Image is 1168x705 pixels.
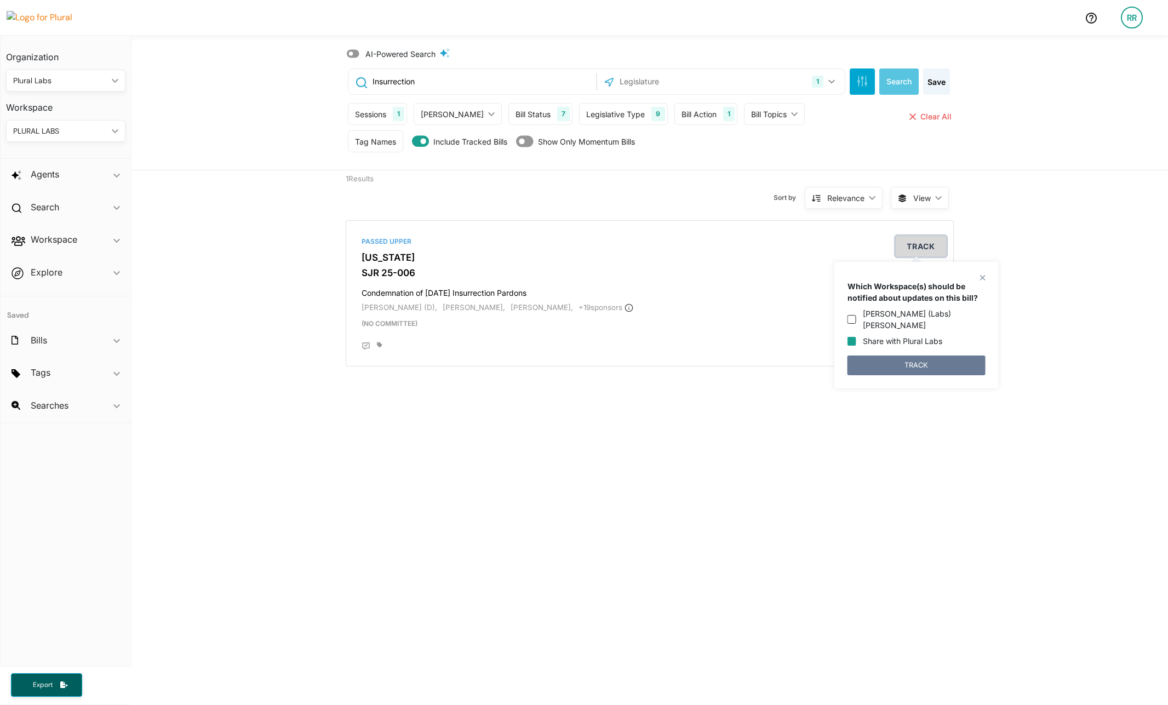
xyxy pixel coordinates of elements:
button: Track [896,236,946,256]
div: (no committee) [353,319,748,339]
span: Search Filters [857,76,868,85]
div: 9 [651,107,665,121]
div: 7 [557,107,570,121]
h2: Tags [31,366,50,379]
h3: [US_STATE] [362,252,938,263]
input: Legislature [619,71,736,92]
div: Tag Names [355,136,396,147]
button: TRACK [848,356,986,375]
div: PLURAL LABS [13,125,107,137]
h2: Search [31,201,59,213]
a: RR [1112,2,1152,33]
div: Bill Action [682,108,717,120]
h4: Condemnation of [DATE] Insurrection Pardons [362,283,938,298]
h4: Saved [1,296,131,323]
h2: Explore [31,266,62,278]
img: Logo for Plural [7,11,83,24]
label: Share with Plural Labs [863,335,942,347]
label: [PERSON_NAME] (Labs) [PERSON_NAME] [863,308,986,331]
div: Add tags [377,342,382,348]
div: RR [1121,7,1143,28]
div: 1 [723,107,735,121]
div: Sessions [355,108,386,120]
input: Enter keywords, bill # or legislator name [371,71,593,92]
button: Clear All [907,103,954,130]
span: Export [25,680,60,690]
span: [PERSON_NAME], [443,303,505,312]
div: Bill Topics [751,108,787,120]
div: Relevance [827,192,864,204]
button: Save [923,68,950,95]
span: Clear All [920,112,952,121]
div: [PERSON_NAME] [421,108,484,120]
h2: Searches [31,399,68,411]
button: Export [11,673,82,697]
h2: Workspace [31,233,77,245]
div: 1 [393,107,404,121]
div: Legislative Type [586,108,645,120]
span: Show Only Momentum Bills [538,136,635,147]
button: 1 [808,71,842,92]
span: + 19 sponsor s [579,303,633,312]
span: Sort by [774,193,805,203]
span: Include Tracked Bills [433,136,507,147]
p: Which Workspace(s) should be notified about updates on this bill? [848,280,986,303]
div: Latest Action: [DATE] [748,319,946,339]
h2: Bills [31,334,47,346]
h2: Agents [31,168,59,180]
div: 1 [812,76,823,88]
span: View [913,192,931,204]
div: Bill Status [516,108,551,120]
h3: SJR 25-006 [362,267,938,278]
h3: Workspace [6,91,125,116]
div: Passed Upper [362,237,938,247]
span: [PERSON_NAME], [511,303,573,312]
button: Search [879,68,919,95]
span: [PERSON_NAME] (D), [362,303,437,312]
div: 1 Results [337,170,494,212]
h3: Organization [6,41,125,65]
div: Plural Labs [13,75,107,87]
span: AI-Powered Search [365,48,436,60]
div: Add Position Statement [362,342,370,351]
